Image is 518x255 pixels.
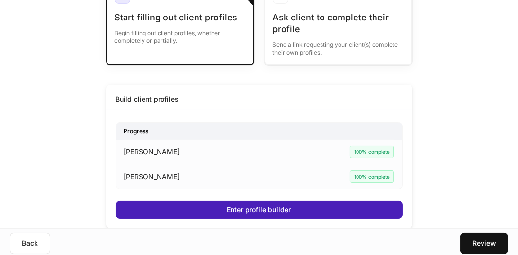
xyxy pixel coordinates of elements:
[273,12,404,35] div: Ask client to complete their profile
[124,147,180,157] p: [PERSON_NAME]
[460,233,508,254] button: Review
[116,201,403,219] button: Enter profile builder
[227,206,291,213] div: Enter profile builder
[115,23,246,45] div: Begin filling out client profiles, whether completely or partially.
[116,94,179,104] div: Build client profiles
[124,172,180,182] p: [PERSON_NAME]
[350,146,394,158] div: 100% complete
[10,233,50,254] button: Back
[22,240,38,247] div: Back
[350,170,394,183] div: 100% complete
[472,240,496,247] div: Review
[116,123,402,140] div: Progress
[115,12,246,23] div: Start filling out client profiles
[273,35,404,56] div: Send a link requesting your client(s) complete their own profiles.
